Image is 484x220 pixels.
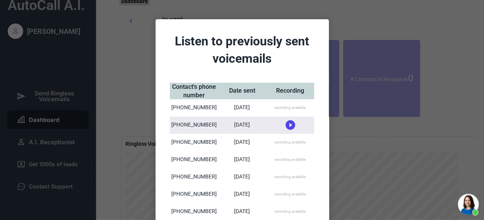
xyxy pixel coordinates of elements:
[171,190,217,198] div: [PHONE_NUMBER]
[234,156,250,163] div: [DATE]
[275,192,306,197] div: recording available
[170,83,218,100] div: Contact's phone number
[275,209,306,214] div: recording available
[171,104,217,112] div: [PHONE_NUMBER]
[171,156,217,163] div: [PHONE_NUMBER]
[229,87,255,95] div: Date sent
[171,173,217,181] div: [PHONE_NUMBER]
[175,34,312,66] font: Listen to previously sent voicemails
[275,174,306,180] div: recording available
[171,121,217,129] div: [PHONE_NUMBER]
[275,157,306,162] div: recording available
[234,208,250,215] div: [DATE]
[171,208,217,215] div: [PHONE_NUMBER]
[275,105,306,110] div: recording available
[276,87,304,95] div: Recording
[171,138,217,146] div: [PHONE_NUMBER]
[234,138,250,146] div: [DATE]
[234,173,250,181] div: [DATE]
[234,190,250,198] div: [DATE]
[234,121,250,129] div: [DATE]
[458,194,479,215] div: Open chat
[275,140,306,145] div: recording available
[234,104,250,112] div: [DATE]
